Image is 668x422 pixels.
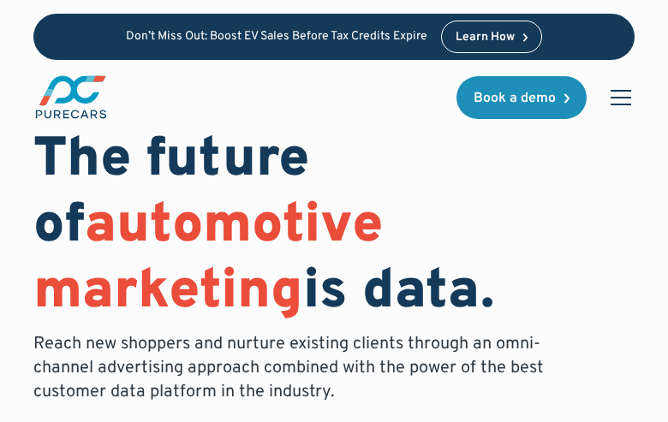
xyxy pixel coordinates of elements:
div: Learn How [456,32,515,44]
p: Reach new shoppers and nurture existing clients through an omni-channel advertising approach comb... [33,332,554,404]
a: Learn How [441,21,543,53]
img: purecars logo [33,74,109,121]
a: main [33,74,109,121]
a: Book a demo [456,76,587,119]
h1: The future of is data. [33,128,635,325]
div: menu [600,77,635,118]
p: Don’t Miss Out: Boost EV Sales Before Tax Credits Expire [126,30,427,45]
div: Book a demo [474,92,556,105]
span: automotive marketing [33,192,383,328]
